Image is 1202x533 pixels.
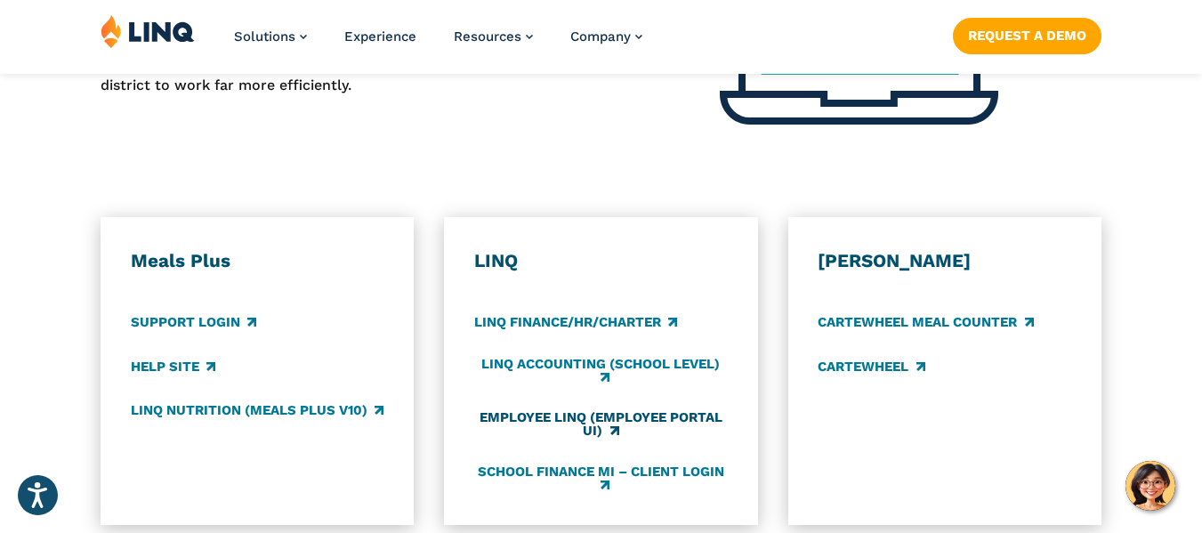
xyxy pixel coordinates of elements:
a: LINQ Accounting (school level) [474,357,728,386]
a: CARTEWHEEL Meal Counter [818,313,1033,333]
a: Experience [344,28,416,44]
h3: LINQ [474,249,728,272]
a: CARTEWHEEL [818,357,924,376]
h3: Meals Plus [131,249,384,272]
a: LINQ Finance/HR/Charter [474,313,677,333]
a: Resources [454,28,533,44]
nav: Primary Navigation [234,14,642,73]
a: Solutions [234,28,307,44]
a: Employee LINQ (Employee Portal UI) [474,410,728,440]
span: Solutions [234,28,295,44]
span: Company [570,28,631,44]
button: Hello, have a question? Let’s chat. [1125,461,1175,511]
nav: Button Navigation [953,14,1101,53]
h3: [PERSON_NAME] [818,249,1071,272]
a: Company [570,28,642,44]
a: LINQ Nutrition (Meals Plus v10) [131,400,383,420]
a: Help Site [131,357,215,376]
img: LINQ | K‑12 Software [101,14,195,48]
a: Support Login [131,313,256,333]
span: Resources [454,28,521,44]
p: LINQ connects the entire K‑12 community, helping your district to work far more efficiently. [101,53,500,97]
a: School Finance MI – Client Login [474,464,728,493]
a: Request a Demo [953,18,1101,53]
